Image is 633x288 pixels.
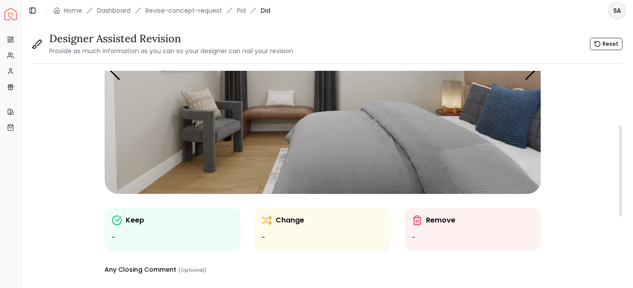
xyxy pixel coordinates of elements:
[237,6,246,15] a: Pid
[97,6,131,15] a: Dashboard
[53,6,270,15] nav: breadcrumb
[178,266,206,273] small: (Optional)
[262,233,384,243] ul: -
[609,3,625,18] span: SA
[590,38,622,50] button: Reset
[105,265,206,274] label: Any Closing Comment
[524,61,536,80] div: Next slide
[412,233,534,243] ul: -
[608,2,626,19] button: SA
[109,61,121,80] div: Previous slide
[261,6,270,15] span: Did
[276,215,304,226] p: Change
[49,47,293,55] small: Provide as much information as you can so your designer can nail your revision
[146,6,222,15] a: Revise-concept-request
[4,8,17,20] a: Spacejoy
[112,233,234,243] ul: -
[426,215,455,226] p: Remove
[64,6,82,15] a: Home
[49,32,293,46] h3: Designer Assisted Revision
[4,8,17,20] img: Spacejoy Logo
[126,215,144,226] p: Keep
